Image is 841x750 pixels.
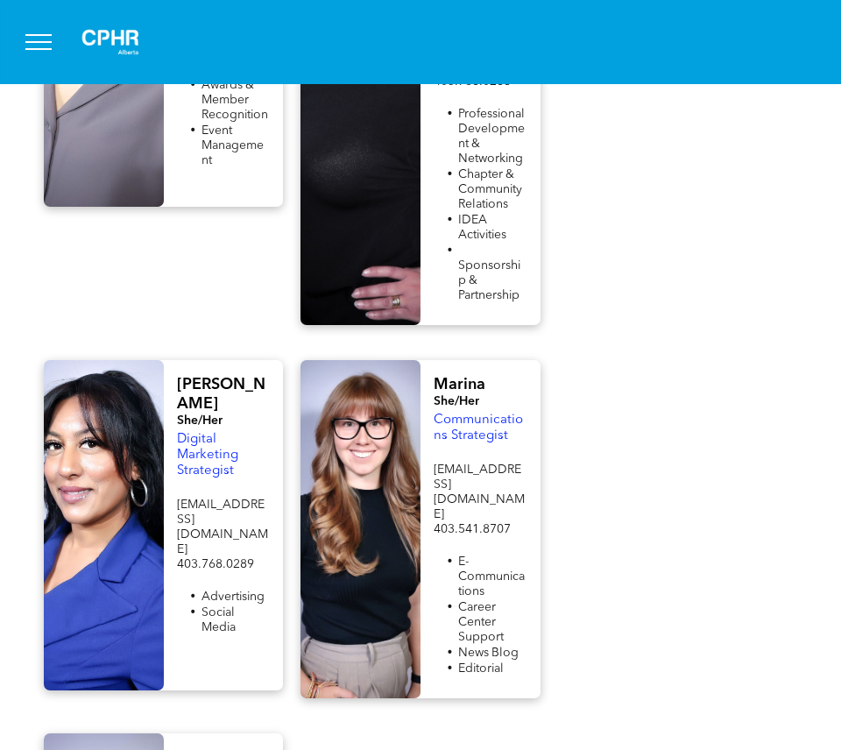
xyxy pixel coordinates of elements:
span: 403.541.8707 [434,523,511,535]
img: A white background with a few lines on it [67,14,154,70]
span: Digital Marketing Strategist [177,433,238,478]
span: Advertising [201,591,265,603]
span: She/Her [177,414,223,427]
button: menu [16,19,61,65]
span: Sponsorship & Partnership [458,259,520,301]
span: [PERSON_NAME] [177,377,265,412]
span: News Blog [458,647,519,659]
span: Marina [434,377,485,393]
span: She/Her [434,395,479,407]
span: Career Center Support [458,601,504,643]
span: [EMAIL_ADDRESS][DOMAIN_NAME] [434,463,525,520]
span: E-Communications [458,555,525,598]
span: Editorial [458,662,504,675]
span: Social Media [201,606,236,633]
span: [EMAIL_ADDRESS][DOMAIN_NAME] 403.768.0289 [177,499,268,570]
span: Event Management [201,124,264,166]
span: Chapter & Community Relations [458,168,522,210]
span: IDEA Activities [458,214,506,241]
span: Communications Strategist [434,414,523,442]
span: Professional Development & Networking [458,108,525,165]
span: Awards & Member Recognition [201,79,268,121]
